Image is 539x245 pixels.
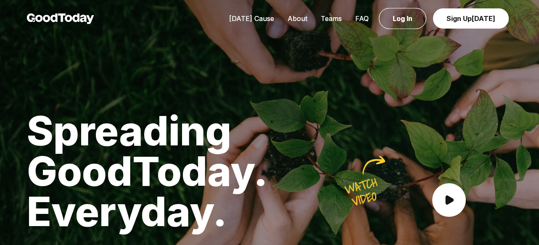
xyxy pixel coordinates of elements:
a: Log In [379,8,426,29]
a: About [281,14,314,23]
img: GoodToday [27,13,94,24]
a: Teams [314,14,349,23]
a: [DATE] Cause [222,14,281,23]
img: Watch here [332,155,393,212]
h1: Spreading GoodToday. Everyday. [27,111,350,232]
a: FAQ [349,14,375,23]
span: [DATE] [472,14,495,23]
a: Sign Up[DATE] [433,8,509,29]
